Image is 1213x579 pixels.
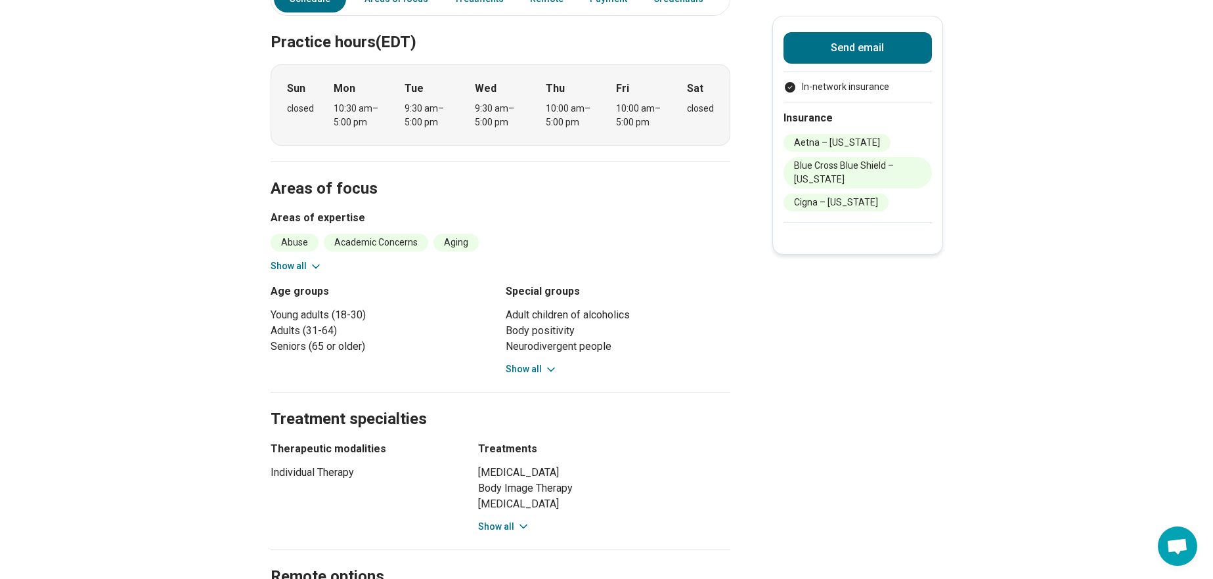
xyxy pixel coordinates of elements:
[271,64,730,146] div: When does the program meet?
[506,284,730,299] h3: Special groups
[271,146,730,200] h2: Areas of focus
[506,323,730,339] li: Body positivity
[475,102,525,129] div: 9:30 am – 5:00 pm
[546,81,565,96] strong: Thu
[324,234,428,251] li: Academic Concerns
[783,80,932,94] ul: Payment options
[271,284,495,299] h3: Age groups
[334,81,355,96] strong: Mon
[433,234,479,251] li: Aging
[271,323,495,339] li: Adults (31-64)
[478,465,730,481] li: [MEDICAL_DATA]
[478,520,530,534] button: Show all
[478,496,730,512] li: [MEDICAL_DATA]
[616,81,629,96] strong: Fri
[506,307,730,323] li: Adult children of alcoholics
[271,210,730,226] h3: Areas of expertise
[287,102,314,116] div: closed
[271,465,454,481] li: Individual Therapy
[271,259,322,273] button: Show all
[783,134,891,152] li: Aetna – [US_STATE]
[271,441,454,457] h3: Therapeutic modalities
[271,307,495,323] li: Young adults (18-30)
[405,81,424,96] strong: Tue
[783,32,932,64] button: Send email
[783,110,932,126] h2: Insurance
[1158,526,1197,566] div: Open chat
[506,339,730,354] li: Neurodivergent people
[287,81,305,96] strong: Sun
[783,80,932,94] li: In-network insurance
[783,157,932,188] li: Blue Cross Blue Shield – [US_STATE]
[271,339,495,354] li: Seniors (65 or older)
[687,81,703,96] strong: Sat
[687,102,714,116] div: closed
[475,81,496,96] strong: Wed
[783,194,889,211] li: Cigna – [US_STATE]
[506,362,558,376] button: Show all
[271,234,319,251] li: Abuse
[405,102,455,129] div: 9:30 am – 5:00 pm
[546,102,596,129] div: 10:00 am – 5:00 pm
[271,377,730,431] h2: Treatment specialties
[478,441,730,457] h3: Treatments
[616,102,667,129] div: 10:00 am – 5:00 pm
[478,481,730,496] li: Body Image Therapy
[334,102,384,129] div: 10:30 am – 5:00 pm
